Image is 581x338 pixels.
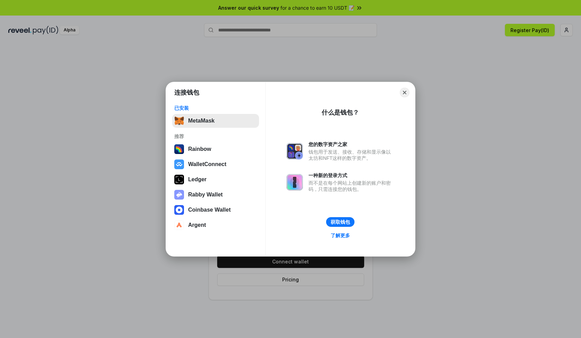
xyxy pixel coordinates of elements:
[172,218,259,232] button: Argent
[188,222,206,228] div: Argent
[172,142,259,156] button: Rainbow
[172,157,259,171] button: WalletConnect
[172,173,259,186] button: Ledger
[308,149,394,161] div: 钱包用于发送、接收、存储和显示像以太坊和NFT这样的数字资产。
[174,88,199,97] h1: 连接钱包
[174,116,184,126] img: svg+xml,%3Csvg%20fill%3D%22none%22%20height%3D%2233%22%20viewBox%3D%220%200%2035%2033%22%20width%...
[172,203,259,217] button: Coinbase Wallet
[331,232,350,239] div: 了解更多
[188,176,206,183] div: Ledger
[326,231,354,240] a: 了解更多
[188,146,211,152] div: Rainbow
[174,144,184,154] img: svg+xml,%3Csvg%20width%3D%22120%22%20height%3D%22120%22%20viewBox%3D%220%200%20120%20120%22%20fil...
[174,175,184,184] img: svg+xml,%3Csvg%20xmlns%3D%22http%3A%2F%2Fwww.w3.org%2F2000%2Fsvg%22%20width%3D%2228%22%20height%3...
[174,133,257,139] div: 推荐
[331,219,350,225] div: 获取钱包
[172,188,259,202] button: Rabby Wallet
[308,141,394,147] div: 您的数字资产之家
[188,161,227,167] div: WalletConnect
[322,108,359,117] div: 什么是钱包？
[308,172,394,178] div: 一种新的登录方式
[174,220,184,230] img: svg+xml,%3Csvg%20width%3D%2228%22%20height%3D%2228%22%20viewBox%3D%220%200%2028%2028%22%20fill%3D...
[286,143,303,160] img: svg+xml,%3Csvg%20xmlns%3D%22http%3A%2F%2Fwww.w3.org%2F2000%2Fsvg%22%20fill%3D%22none%22%20viewBox...
[174,105,257,111] div: 已安装
[308,180,394,192] div: 而不是在每个网站上创建新的账户和密码，只需连接您的钱包。
[172,114,259,128] button: MetaMask
[174,190,184,200] img: svg+xml,%3Csvg%20xmlns%3D%22http%3A%2F%2Fwww.w3.org%2F2000%2Fsvg%22%20fill%3D%22none%22%20viewBox...
[174,205,184,215] img: svg+xml,%3Csvg%20width%3D%2228%22%20height%3D%2228%22%20viewBox%3D%220%200%2028%2028%22%20fill%3D...
[188,118,214,124] div: MetaMask
[174,160,184,169] img: svg+xml,%3Csvg%20width%3D%2228%22%20height%3D%2228%22%20viewBox%3D%220%200%2028%2028%22%20fill%3D...
[188,207,231,213] div: Coinbase Wallet
[326,217,354,227] button: 获取钱包
[188,192,223,198] div: Rabby Wallet
[286,174,303,191] img: svg+xml,%3Csvg%20xmlns%3D%22http%3A%2F%2Fwww.w3.org%2F2000%2Fsvg%22%20fill%3D%22none%22%20viewBox...
[400,88,409,97] button: Close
